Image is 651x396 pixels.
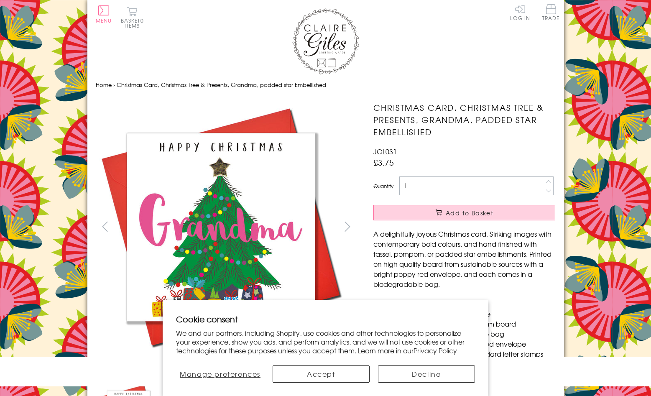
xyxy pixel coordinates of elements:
[373,146,397,156] span: JOL031
[373,102,555,138] h1: Christmas Card, Christmas Tree & Presents, Grandma, padded star Embellished
[373,205,555,220] button: Add to Basket
[95,102,346,353] img: Christmas Card, Christmas Tree & Presents, Grandma, padded star Embellished
[176,329,475,355] p: We and our partners, including Shopify, use cookies and other technologies to personalize your ex...
[180,369,260,379] span: Manage preferences
[292,8,359,74] img: Claire Giles Greetings Cards
[121,7,144,28] button: Basket0 items
[96,81,112,89] a: Home
[273,365,370,383] button: Accept
[542,4,560,22] a: Trade
[176,313,475,325] h2: Cookie consent
[338,217,357,236] button: next
[125,17,144,29] span: 0 items
[176,365,264,383] button: Manage preferences
[96,77,556,94] nav: breadcrumbs
[96,17,112,24] span: Menu
[117,81,326,89] span: Christmas Card, Christmas Tree & Presents, Grandma, padded star Embellished
[542,4,560,20] span: Trade
[446,209,493,217] span: Add to Basket
[113,81,115,89] span: ›
[373,156,394,168] span: £3.75
[373,229,555,289] p: A delightfully joyous Christmas card. Striking images with contemporary bold colours, and hand fi...
[378,365,475,383] button: Decline
[96,5,112,23] button: Menu
[382,299,555,309] li: Dimensions: 150mm x 150mm
[357,102,608,353] img: Christmas Card, Christmas Tree & Presents, Grandma, padded star Embellished
[414,345,457,355] a: Privacy Policy
[510,4,530,20] a: Log In
[96,217,115,236] button: prev
[373,182,393,190] label: Quantity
